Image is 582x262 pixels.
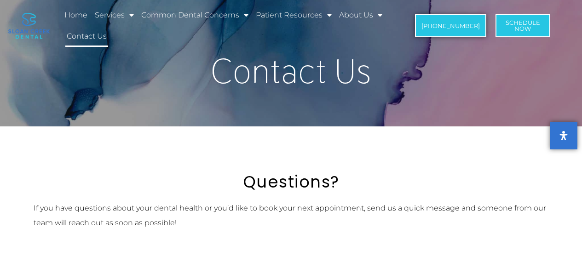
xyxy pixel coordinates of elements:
[8,13,50,39] img: logo
[29,54,553,88] h1: Contact Us
[34,172,549,192] h2: Questions?
[93,5,135,26] a: Services
[496,14,550,37] a: ScheduleNow
[65,26,108,47] a: Contact Us
[254,5,333,26] a: Patient Resources
[550,122,577,149] button: Open Accessibility Panel
[338,5,384,26] a: About Us
[421,23,480,29] span: [PHONE_NUMBER]
[63,5,399,47] nav: Menu
[140,5,250,26] a: Common Dental Concerns
[63,5,89,26] a: Home
[506,20,540,32] span: Schedule Now
[415,14,486,37] a: [PHONE_NUMBER]
[34,201,549,230] p: If you have questions about your dental health or you’d like to book your next appointment, send ...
